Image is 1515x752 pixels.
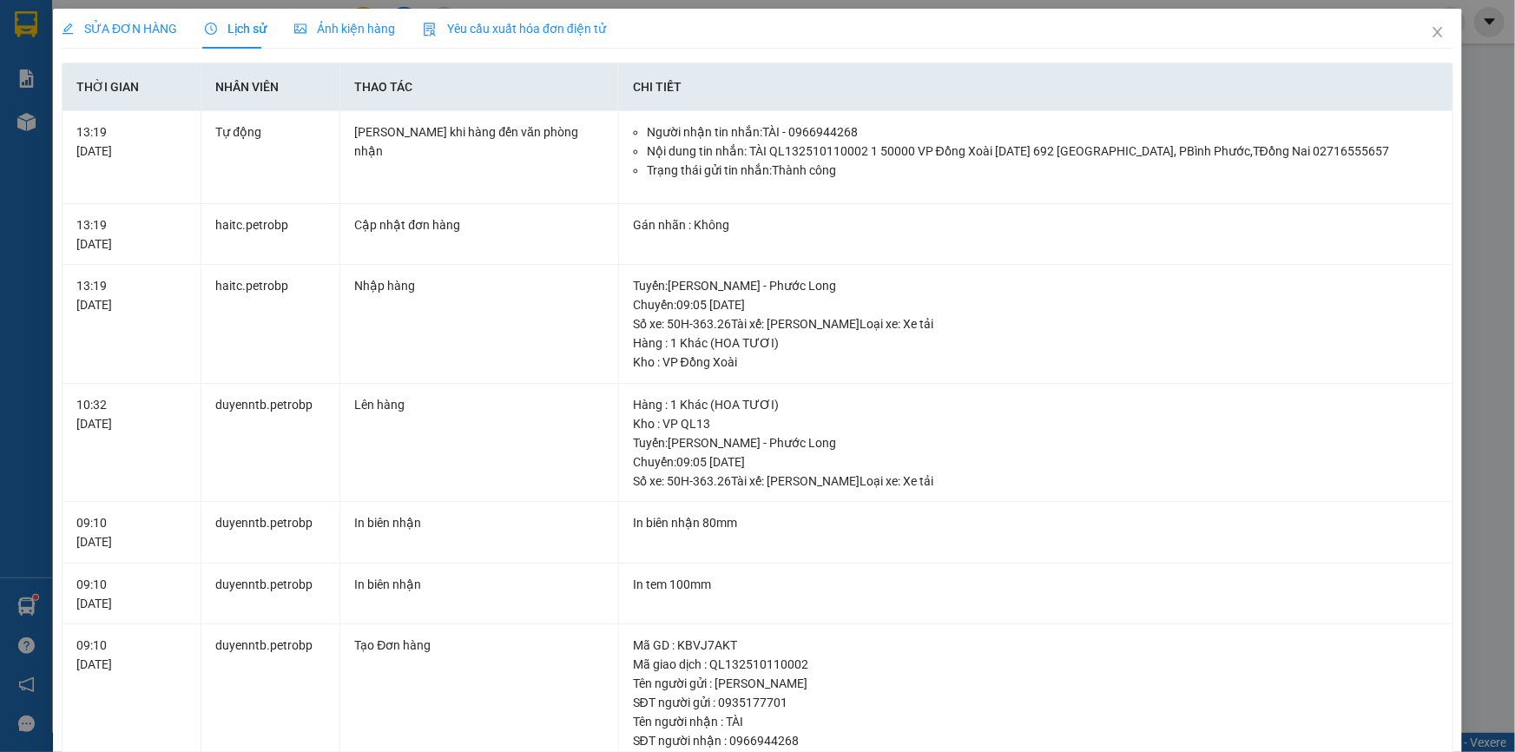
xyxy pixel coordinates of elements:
div: Cập nhật đơn hàng [354,215,603,234]
td: duyenntb.petrobp [201,384,340,503]
div: Mã giao dịch : QL132510110002 [633,655,1439,674]
div: Kho : VP Đồng Xoài [633,353,1439,372]
div: Tên người nhận : TÀI [633,712,1439,731]
div: 10:32 [DATE] [76,395,187,433]
span: Lịch sử [205,22,267,36]
span: edit [62,23,74,35]
div: 09:10 [DATE] [76,513,187,551]
div: Tuyến : [PERSON_NAME] - Phước Long Chuyến: 09:05 [DATE] Số xe: 50H-363.26 Tài xế: [PERSON_NAME] ... [633,433,1439,491]
div: Nhập hàng [354,276,603,295]
li: Trạng thái gửi tin nhắn: Thành công [647,161,1439,180]
span: picture [294,23,306,35]
div: Tên người gửi : [PERSON_NAME] [633,674,1439,693]
span: Yêu cầu xuất hóa đơn điện tử [423,22,606,36]
div: Lên hàng [354,395,603,414]
td: haitc.petrobp [201,204,340,266]
span: clock-circle [205,23,217,35]
div: In biên nhận 80mm [633,513,1439,532]
th: Thời gian [63,63,201,111]
div: 13:19 [DATE] [76,276,187,314]
li: Người nhận tin nhắn: TÀI - 0966944268 [647,122,1439,142]
td: Tự động [201,111,340,204]
div: Tuyến : [PERSON_NAME] - Phước Long Chuyến: 09:05 [DATE] Số xe: 50H-363.26 Tài xế: [PERSON_NAME] ... [633,276,1439,333]
span: close [1431,25,1445,39]
th: Nhân viên [201,63,340,111]
span: SỬA ĐƠN HÀNG [62,22,177,36]
div: Gán nhãn : Không [633,215,1439,234]
div: 13:19 [DATE] [76,122,187,161]
div: In biên nhận [354,513,603,532]
div: Kho : VP QL13 [633,414,1439,433]
td: duyenntb.petrobp [201,502,340,564]
td: duyenntb.petrobp [201,564,340,625]
span: Ảnh kiện hàng [294,22,395,36]
li: Nội dung tin nhắn: TÀI QL132510110002 1 50000 VP Đồng Xoài [DATE] 692 [GEOGRAPHIC_DATA], PBình Ph... [647,142,1439,161]
div: In tem 100mm [633,575,1439,594]
div: SĐT người nhận : 0966944268 [633,731,1439,750]
th: Chi tiết [619,63,1453,111]
div: 09:10 [DATE] [76,575,187,613]
div: 13:19 [DATE] [76,215,187,254]
button: Close [1413,9,1462,57]
div: Mã GD : KBVJ7AKT [633,636,1439,655]
div: 09:10 [DATE] [76,636,187,674]
div: Hàng : 1 Khác (HOA TƯƠI) [633,333,1439,353]
img: icon [423,23,437,36]
div: Hàng : 1 Khác (HOA TƯƠI) [633,395,1439,414]
div: In biên nhận [354,575,603,594]
td: haitc.petrobp [201,265,340,384]
th: Thao tác [340,63,618,111]
div: SĐT người gửi : 0935177701 [633,693,1439,712]
div: Tạo Đơn hàng [354,636,603,655]
div: [PERSON_NAME] khi hàng đến văn phòng nhận [354,122,603,161]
